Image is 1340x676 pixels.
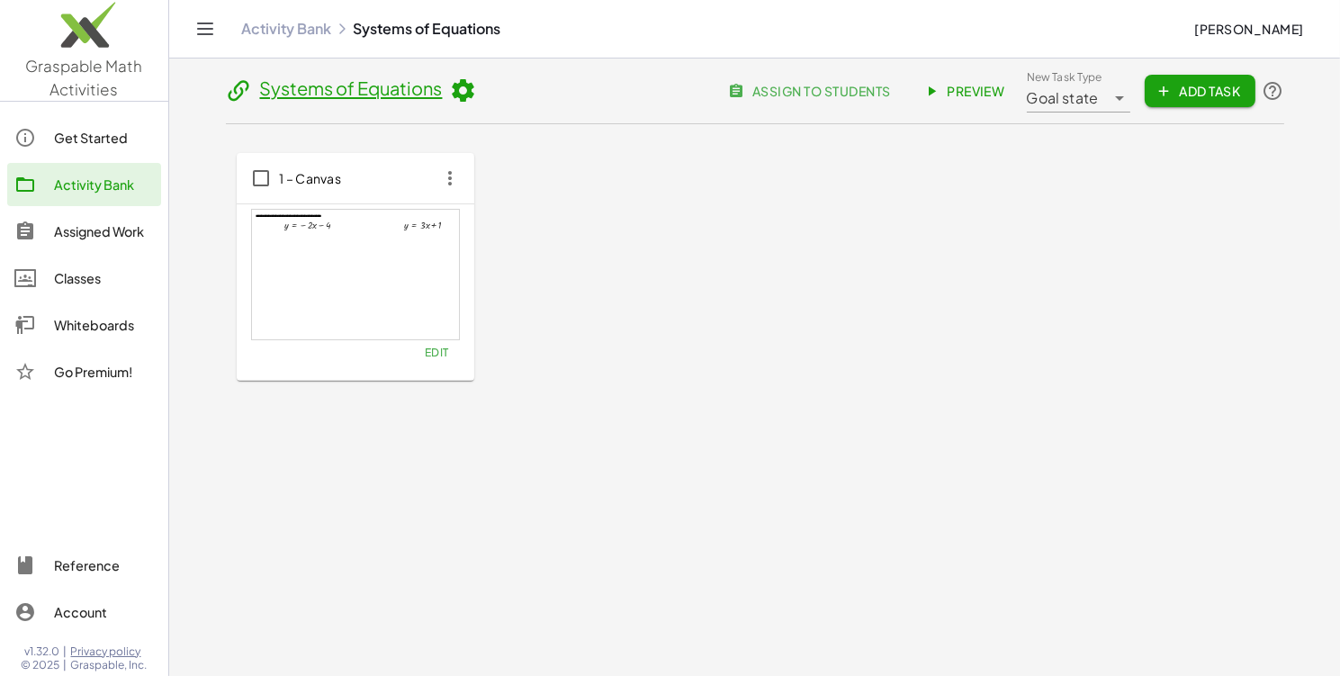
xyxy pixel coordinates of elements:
span: v1.32.0 [25,644,60,659]
span: Add Task [1159,83,1240,99]
div: Assigned Work [54,221,154,242]
button: [PERSON_NAME] [1180,13,1318,45]
span: Goal state [1027,87,1099,109]
div: Go Premium! [54,361,154,383]
div: Reference [54,554,154,576]
span: Edit [424,346,448,359]
a: Account [7,590,161,634]
span: assign to students [732,83,890,99]
div: Account [54,601,154,623]
button: Add Task [1145,75,1255,107]
span: [PERSON_NAME] [1194,21,1304,37]
a: Classes [7,257,161,300]
span: © 2025 [22,658,60,672]
a: Preview [913,75,1020,107]
a: Get Started [7,116,161,159]
a: Privacy policy [71,644,148,659]
button: Edit [413,340,459,365]
a: Systems of Equations [260,77,443,99]
div: Whiteboards [54,314,154,336]
span: Preview [927,83,1005,99]
span: | [64,644,67,659]
a: Assigned Work [7,210,161,253]
a: Activity Bank [7,163,161,206]
a: Activity Bank [241,20,331,38]
div: Activity Bank [54,174,154,195]
a: Whiteboards [7,303,161,347]
div: Classes [54,267,154,289]
span: 1 – Canvas [280,170,342,186]
span: Graspable, Inc. [71,658,148,672]
button: assign to students [717,75,904,107]
span: | [64,658,67,672]
button: Toggle navigation [191,14,220,43]
a: Reference [7,544,161,587]
div: Get Started [54,127,154,149]
span: Graspable Math Activities [26,56,143,99]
